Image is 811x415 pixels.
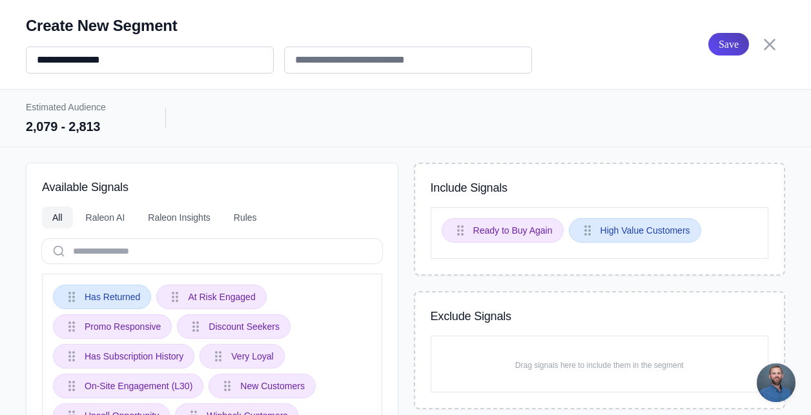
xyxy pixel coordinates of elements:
div: All [42,207,73,228]
div: Raleon AI [76,207,136,228]
span: Promo Responsive [85,319,161,334]
p: Drag signals here to include them in the segment [515,359,684,371]
span: Very Loyal [231,349,273,363]
h3: Available Signals [42,179,382,196]
span: Ready to Buy Again [473,223,553,238]
span: Discount Seekers [209,319,280,334]
h3: Include Signals [431,179,768,197]
div: 2,079 - 2,813 [26,117,139,136]
span: At Risk Engaged [188,290,255,304]
span: Has Subscription History [85,349,183,363]
span: Has Returned [85,290,140,304]
span: High Value Customers [601,223,690,238]
div: Raleon Insights [138,207,221,228]
span: Save [719,33,739,56]
h2: Create New Segment [26,15,532,36]
span: New Customers [240,379,305,393]
div: Rules [223,207,267,228]
h3: Exclude Signals [431,308,768,325]
a: Open chat [757,363,796,402]
span: On-Site Engagement (L30) [85,379,192,393]
div: Estimated Audience [26,100,139,114]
